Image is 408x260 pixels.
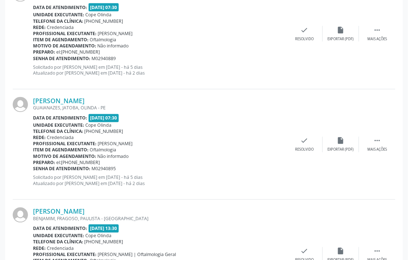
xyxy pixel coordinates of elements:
div: Exportar (PDF) [328,147,354,152]
i:  [373,137,381,145]
span: Oftalmologia [90,147,117,153]
span: [PERSON_NAME] [98,141,133,147]
span: el:[PHONE_NUMBER] [57,49,100,55]
i: check [301,26,309,34]
img: img [13,207,28,223]
div: GUAIANAZES, JATOBA, OLINDA - PE [33,105,286,111]
b: Motivo de agendamento: [33,43,96,49]
b: Data de atendimento: [33,4,87,11]
b: Motivo de agendamento: [33,154,96,160]
span: M02940895 [92,166,116,172]
b: Unidade executante: [33,233,84,239]
b: Senha de atendimento: [33,166,90,172]
b: Rede: [33,135,46,141]
p: Solicitado por [PERSON_NAME] em [DATE] - há 5 dias Atualizado por [PERSON_NAME] em [DATE] - há 2 ... [33,175,286,187]
b: Item de agendamento: [33,147,89,153]
img: img [13,97,28,112]
b: Senha de atendimento: [33,55,90,62]
i: check [301,137,309,145]
div: Resolvido [295,147,314,152]
i: insert_drive_file [337,137,345,145]
span: [PERSON_NAME] | Oftalmologia Geral [98,252,176,258]
i:  [373,247,381,255]
span: M02940889 [92,55,116,62]
span: [PERSON_NAME] [98,30,133,37]
span: Cope Olinda [86,12,112,18]
i:  [373,26,381,34]
span: Não informado [98,43,129,49]
b: Preparo: [33,160,55,166]
div: Resolvido [295,37,314,42]
b: Item de agendamento: [33,37,89,43]
i: check [301,247,309,255]
span: Cope Olinda [86,233,112,239]
div: Mais ações [367,37,387,42]
b: Preparo: [33,49,55,55]
div: BENJAMIM, FRAGOSO, PAULISTA - [GEOGRAPHIC_DATA] [33,216,286,222]
b: Profissional executante: [33,141,97,147]
i: insert_drive_file [337,26,345,34]
span: el:[PHONE_NUMBER] [57,160,100,166]
b: Rede: [33,24,46,30]
a: [PERSON_NAME] [33,97,85,105]
span: Oftalmologia [90,37,117,43]
b: Profissional executante: [33,252,97,258]
span: [PHONE_NUMBER] [85,18,123,24]
p: Solicitado por [PERSON_NAME] em [DATE] - há 5 dias Atualizado por [PERSON_NAME] em [DATE] - há 2 ... [33,64,286,76]
b: Data de atendimento: [33,226,87,232]
span: [DATE] 07:30 [89,114,119,122]
b: Telefone da clínica: [33,18,83,24]
b: Unidade executante: [33,122,84,129]
span: Não informado [98,154,129,160]
i: insert_drive_file [337,247,345,255]
div: Exportar (PDF) [328,37,354,42]
b: Telefone da clínica: [33,129,83,135]
a: [PERSON_NAME] [33,207,85,215]
span: Cope Olinda [86,122,112,129]
span: [DATE] 07:30 [89,3,119,12]
div: Mais ações [367,147,387,152]
span: Credenciada [47,24,74,30]
span: Credenciada [47,246,74,252]
b: Unidade executante: [33,12,84,18]
span: [DATE] 13:30 [89,225,119,233]
span: [PHONE_NUMBER] [85,239,123,245]
span: [PHONE_NUMBER] [85,129,123,135]
b: Data de atendimento: [33,115,87,121]
b: Telefone da clínica: [33,239,83,245]
span: Credenciada [47,135,74,141]
b: Profissional executante: [33,30,97,37]
b: Rede: [33,246,46,252]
